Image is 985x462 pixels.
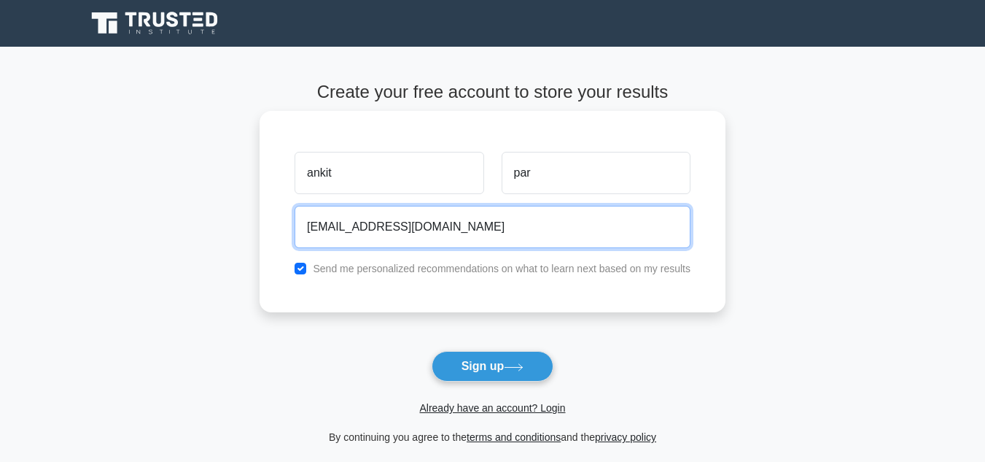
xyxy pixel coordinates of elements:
a: Already have an account? Login [419,402,565,414]
input: Last name [502,152,690,194]
h4: Create your free account to store your results [260,82,725,103]
input: Email [295,206,690,248]
label: Send me personalized recommendations on what to learn next based on my results [313,263,690,274]
div: By continuing you agree to the and the [251,428,734,446]
a: privacy policy [595,431,656,443]
a: terms and conditions [467,431,561,443]
input: First name [295,152,483,194]
button: Sign up [432,351,554,382]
